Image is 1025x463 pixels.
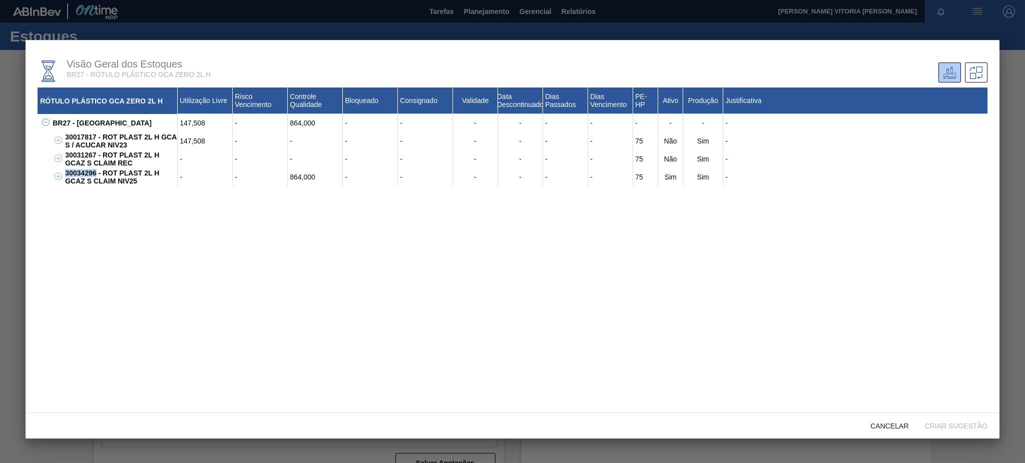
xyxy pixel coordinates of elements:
[50,114,178,132] div: BR27 - [GEOGRAPHIC_DATA]
[288,150,343,168] div: -
[588,87,633,114] div: Dias Vencimento
[658,132,683,150] div: Não
[723,150,987,168] div: -
[288,132,343,150] div: -
[178,114,233,132] div: 147,508
[398,87,453,114] div: Consignado
[453,168,498,186] div: -
[683,132,723,150] div: Sim
[498,168,543,186] div: -
[233,114,288,132] div: -
[543,132,588,150] div: -
[453,114,498,132] div: -
[178,168,233,186] div: -
[633,150,658,168] div: 75
[588,168,633,186] div: -
[723,114,987,132] div: -
[543,168,588,186] div: -
[233,168,288,186] div: -
[658,168,683,186] div: Sim
[343,132,398,150] div: -
[288,87,343,114] div: Controle Qualidade
[343,114,398,132] div: -
[233,150,288,168] div: -
[498,114,543,132] div: -
[178,132,233,150] div: 147,508
[288,114,343,132] div: 864,000
[938,62,961,82] div: Unidade Atual/ Unidades
[178,150,233,168] div: -
[453,150,498,168] div: -
[862,422,916,430] span: Cancelar
[633,87,658,114] div: PE-HP
[343,168,398,186] div: -
[343,87,398,114] div: Bloqueado
[178,87,233,114] div: Utilização Livre
[543,114,588,132] div: -
[723,132,987,150] div: -
[543,87,588,114] div: Dias Passados
[453,87,498,114] div: Validade
[543,150,588,168] div: -
[38,87,178,114] div: RÓTULO PLÁSTICO GCA ZERO 2L H
[498,132,543,150] div: -
[683,150,723,168] div: Sim
[917,422,995,430] span: Criar sugestão
[658,87,683,114] div: Ativo
[398,114,453,132] div: -
[498,150,543,168] div: -
[398,168,453,186] div: -
[63,168,178,186] div: 30034296 - ROT PLAST 2L H GCAZ S CLAIM NIV25
[658,114,683,132] div: -
[683,168,723,186] div: Sim
[723,87,987,114] div: Justificativa
[343,150,398,168] div: -
[67,70,211,78] span: BR27 - RÓTULO PLÁSTICO GCA ZERO 2L H
[233,87,288,114] div: Risco Vencimento
[917,416,995,434] button: Criar sugestão
[233,132,288,150] div: -
[633,168,658,186] div: 75
[588,114,633,132] div: -
[398,132,453,150] div: -
[633,114,658,132] div: -
[683,114,723,132] div: -
[498,87,543,114] div: Data Descontinuado
[288,168,343,186] div: 864,000
[588,150,633,168] div: -
[723,168,987,186] div: -
[453,132,498,150] div: -
[67,58,182,69] span: Visão Geral dos Estoques
[398,150,453,168] div: -
[588,132,633,150] div: -
[965,62,987,82] div: Sugestões de Trasferência
[63,150,178,168] div: 30031267 - ROT PLAST 2L H GCAZ S CLAIM REC
[63,132,178,150] div: 30017817 - ROT PLAST 2L H GCA S / ACUCAR NIV23
[633,132,658,150] div: 75
[658,150,683,168] div: Não
[683,87,723,114] div: Produção
[862,416,916,434] button: Cancelar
